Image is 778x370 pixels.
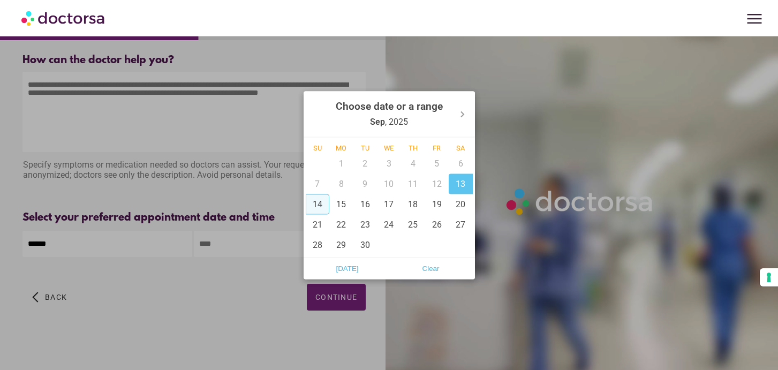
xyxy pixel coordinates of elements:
[306,235,330,255] div: 28
[353,194,377,214] div: 16
[306,173,330,194] div: 7
[425,173,449,194] div: 12
[306,194,330,214] div: 14
[744,9,765,29] span: menu
[401,144,425,152] div: Th
[353,214,377,235] div: 23
[760,268,778,286] button: Your consent preferences for tracking technologies
[353,153,377,173] div: 2
[425,153,449,173] div: 5
[449,214,473,235] div: 27
[370,116,385,126] strong: Sep
[329,214,353,235] div: 22
[449,194,473,214] div: 20
[449,173,473,194] div: 13
[353,144,377,152] div: Tu
[389,260,473,277] button: Clear
[401,194,425,214] div: 18
[449,153,473,173] div: 6
[449,144,473,152] div: Sa
[377,144,401,152] div: We
[306,260,389,277] button: [DATE]
[306,144,330,152] div: Su
[329,153,353,173] div: 1
[336,100,443,112] strong: Choose date or a range
[425,214,449,235] div: 26
[377,173,401,194] div: 10
[401,173,425,194] div: 11
[329,194,353,214] div: 15
[336,93,443,134] div: , 2025
[306,214,330,235] div: 21
[401,214,425,235] div: 25
[377,214,401,235] div: 24
[329,235,353,255] div: 29
[329,144,353,152] div: Mo
[392,260,470,276] span: Clear
[21,6,106,30] img: Doctorsa.com
[353,235,377,255] div: 30
[401,153,425,173] div: 4
[353,173,377,194] div: 9
[425,144,449,152] div: Fr
[377,153,401,173] div: 3
[377,194,401,214] div: 17
[309,260,386,276] span: [DATE]
[329,173,353,194] div: 8
[425,194,449,214] div: 19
